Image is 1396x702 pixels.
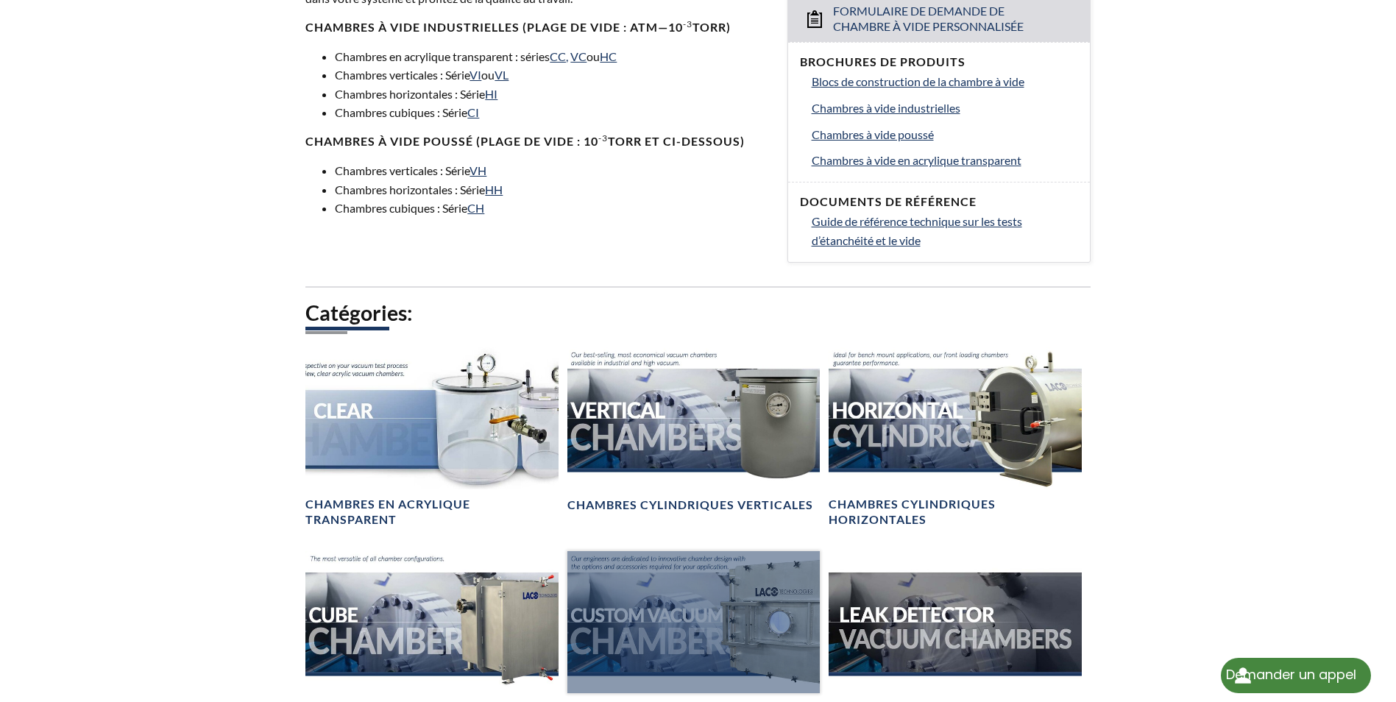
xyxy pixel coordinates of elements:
[335,180,769,199] li: Chambres horizontales : Série
[598,132,608,143] sup: -3
[692,20,731,34] font: Torr)
[335,103,769,122] li: Chambres cubiques : Série
[567,347,820,513] a: Collecteurs verticaux des chambres à videChambres cylindriques verticales
[800,54,1078,70] h4: Brochures de produits
[467,201,484,215] a: CH
[812,214,1022,247] span: Guide de référence technique sur les tests d’étanchéité et le vide
[305,299,1090,327] h2: Catégories:
[812,101,960,115] span: Chambres à vide industrielles
[812,153,1021,167] span: Chambres à vide en acrylique transparent
[812,74,1024,88] span: Blocs de construction de la chambre à vide
[812,72,1078,91] a: Blocs de construction de la chambre à vide
[608,134,745,148] font: Torr et ci-dessous)
[800,194,1078,210] h4: Documents de référence
[829,497,1081,528] h4: Chambres cylindriques horizontales
[305,497,558,528] h4: Chambres en acrylique transparent
[467,105,479,119] a: CI
[812,151,1078,170] a: Chambres à vide en acrylique transparent
[485,87,497,101] a: HI
[470,163,486,177] a: VH
[335,85,769,104] li: Chambres horizontales : Série
[550,49,568,63] a: CC,
[495,68,509,82] a: VL
[812,212,1078,249] a: Guide de référence technique sur les tests d’étanchéité et le vide
[335,199,769,218] li: Chambres cubiques : Série
[1226,658,1356,692] div: Demander un appel
[335,161,769,180] li: Chambres verticales : Série
[470,68,481,82] a: VI
[812,127,934,141] span: Chambres à vide poussé
[305,347,558,528] a: Effacer l’en-tête ChambersChambres en acrylique transparent
[829,347,1081,528] a: En-tête cylindrique horizontalChambres cylindriques horizontales
[812,99,1078,118] a: Chambres à vide industrielles
[1221,658,1371,693] div: Request a Call
[683,18,692,29] sup: -3
[335,65,769,85] li: Chambres verticales : Série ou
[485,182,503,196] a: HH
[570,49,587,63] a: VC
[833,4,1046,35] span: Formulaire de demande de chambre à vide personnalisée
[335,47,769,66] li: Chambres en acrylique transparent : séries ou
[567,497,813,513] h4: Chambres cylindriques verticales
[305,134,598,148] font: Chambres à vide poussé (plage de vide : 10
[305,20,683,34] font: Chambres à vide industrielles (plage de vide : atm—10
[600,49,617,63] a: HC
[812,125,1078,144] a: Chambres à vide poussé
